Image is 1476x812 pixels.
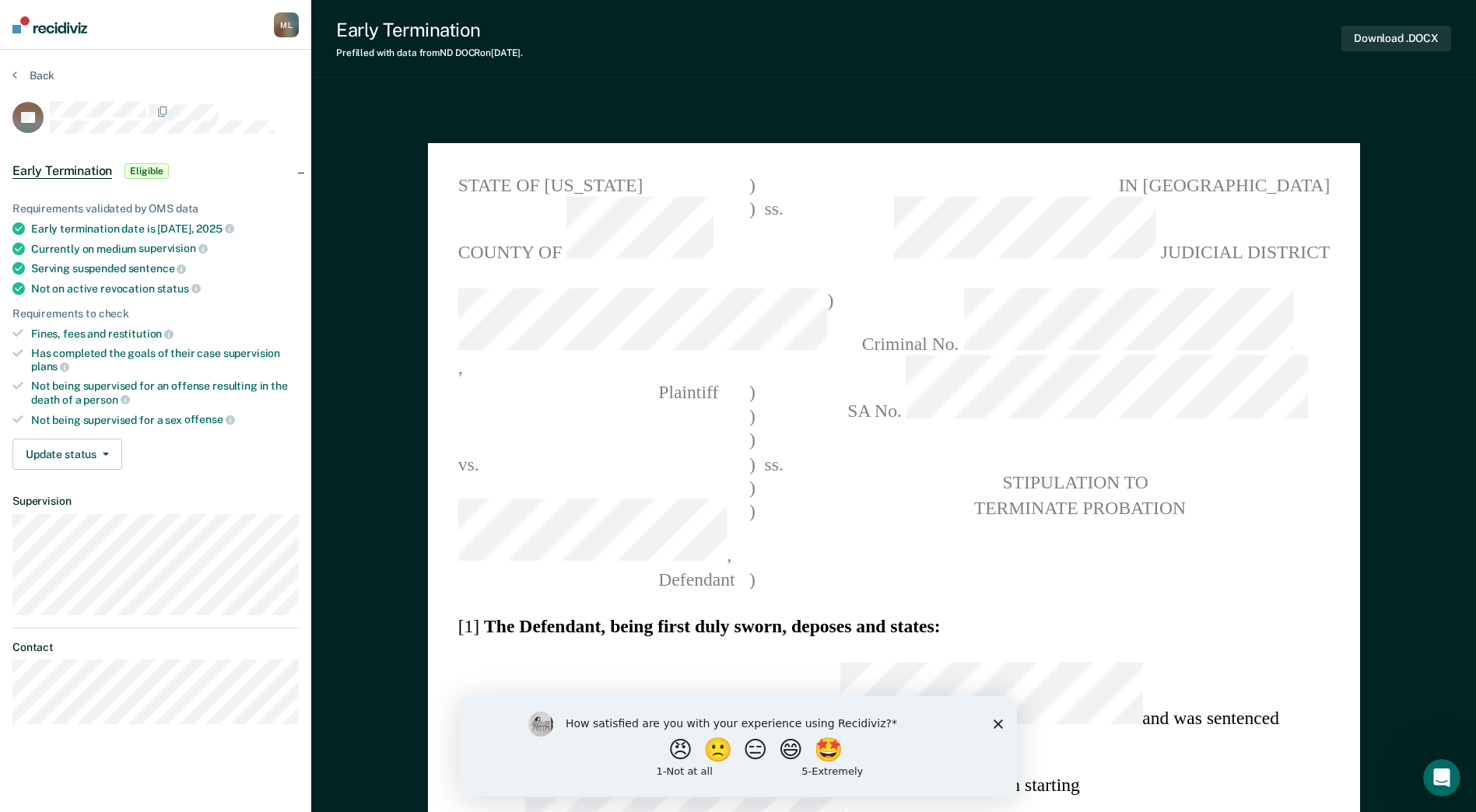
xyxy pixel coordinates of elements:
strong: The Defendant, being first duly sworn, deposes and states: [484,616,941,636]
span: person [83,394,129,406]
span: supervision [138,242,207,254]
div: Early termination date is [DATE], [31,222,299,236]
span: plans [31,360,69,373]
span: Early Termination [12,163,112,179]
span: SA No. [826,356,1330,424]
span: , [458,289,827,380]
div: M L [274,12,299,37]
div: Currently on medium [31,242,299,256]
span: ) [749,499,756,567]
span: JUDICIAL DISTRICT [826,198,1330,265]
img: Recidiviz [12,16,87,33]
span: ) [749,173,756,198]
div: Early Termination [336,19,523,41]
span: ) [749,452,756,476]
span: STATE OF [US_STATE] [458,173,749,198]
span: , [458,499,749,567]
span: IN [GEOGRAPHIC_DATA] [826,173,1330,198]
span: ss. [755,452,791,476]
span: ) [749,404,756,428]
span: restitution [108,327,174,340]
span: 2025 [196,222,233,235]
span: sentence [128,262,187,275]
span: Plaintiff [458,382,718,402]
span: ) [749,475,756,499]
div: Requirements to check [12,307,299,320]
span: Criminal No. [826,289,1330,356]
span: ) [749,428,756,452]
span: ) [749,567,756,591]
div: Fines, fees and [31,327,299,341]
button: Download .DOCX [1341,26,1451,51]
button: Update status [12,439,122,470]
div: Not being supervised for an offense resulting in the death of a [31,380,299,406]
div: Requirements validated by OMS data [12,202,299,215]
span: vs. [458,453,479,474]
span: Defendant [458,569,734,589]
span: ) [749,380,756,404]
span: ss. [755,198,791,265]
span: offense [184,413,235,425]
dt: Supervision [12,495,299,508]
div: Prefilled with data from ND DOCR on [DATE] . [336,47,523,58]
section: [1] [458,614,1330,639]
pre: STIPULATION TO TERMINATE PROBATION [826,471,1330,519]
span: ) [749,198,756,265]
div: Not being supervised for a sex [31,413,299,427]
dt: Contact [12,641,299,654]
button: ML [274,12,299,37]
span: Eligible [124,163,169,179]
span: COUNTY OF [458,198,749,265]
div: Serving suspended [31,261,299,275]
div: Has completed the goals of their case supervision [31,347,299,373]
button: Back [12,68,54,82]
iframe: Intercom live chat [1423,759,1460,796]
iframe: Survey by Kim from Recidiviz [460,696,1017,796]
div: Not on active revocation [31,282,299,296]
span: status [157,282,201,295]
